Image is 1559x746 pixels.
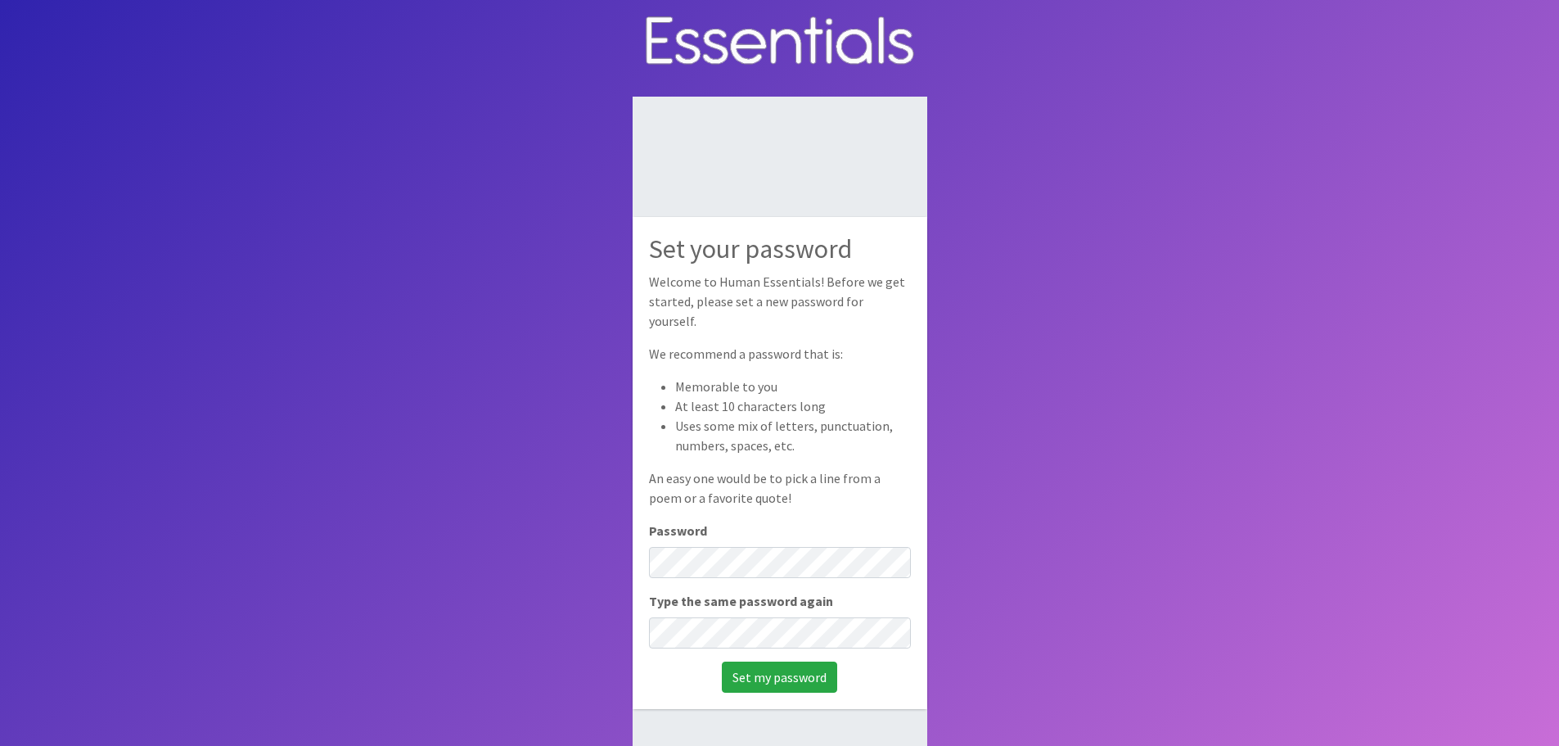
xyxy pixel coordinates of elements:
[675,416,911,455] li: Uses some mix of letters, punctuation, numbers, spaces, etc.
[649,468,911,508] p: An easy one would be to pick a line from a poem or a favorite quote!
[649,272,911,331] p: Welcome to Human Essentials! Before we get started, please set a new password for yourself.
[675,396,911,416] li: At least 10 characters long
[649,233,911,264] h2: Set your password
[649,591,833,611] label: Type the same password again
[722,662,837,693] input: Set my password
[675,377,911,396] li: Memorable to you
[649,344,911,364] p: We recommend a password that is:
[649,521,707,540] label: Password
